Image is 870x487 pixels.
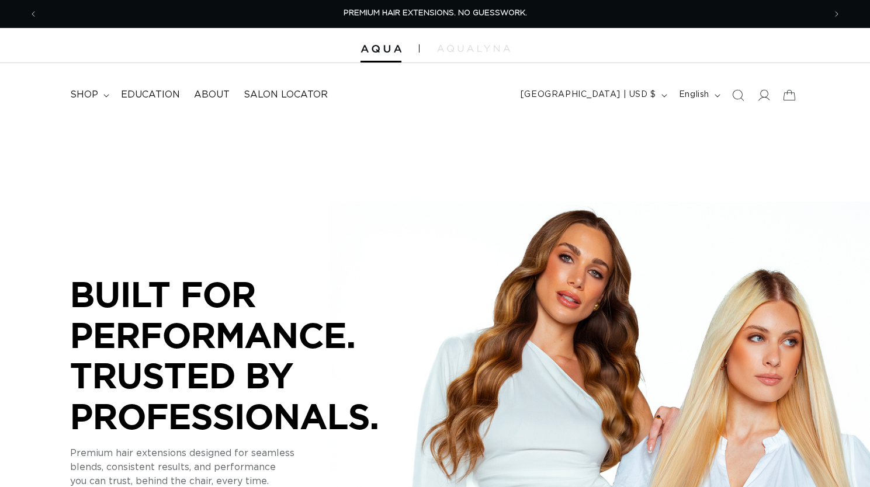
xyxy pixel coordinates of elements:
button: [GEOGRAPHIC_DATA] | USD $ [514,84,672,106]
a: Salon Locator [237,82,335,108]
span: [GEOGRAPHIC_DATA] | USD $ [521,89,656,101]
button: English [672,84,725,106]
p: BUILT FOR PERFORMANCE. TRUSTED BY PROFESSIONALS. [70,274,421,436]
button: Next announcement [824,3,850,25]
span: PREMIUM HAIR EXTENSIONS. NO GUESSWORK. [344,9,527,17]
button: Previous announcement [20,3,46,25]
summary: shop [63,82,114,108]
img: Aqua Hair Extensions [361,45,401,53]
span: About [194,89,230,101]
span: Education [121,89,180,101]
a: Education [114,82,187,108]
summary: Search [725,82,751,108]
a: About [187,82,237,108]
span: shop [70,89,98,101]
img: aqualyna.com [437,45,510,52]
span: English [679,89,709,101]
span: Salon Locator [244,89,328,101]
